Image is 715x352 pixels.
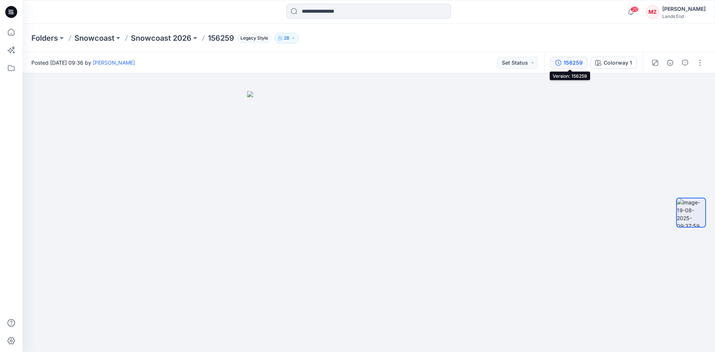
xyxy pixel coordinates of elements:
img: image-19-08-2025-09:37:59 [677,198,705,227]
div: [PERSON_NAME] [662,4,706,13]
button: 28 [274,33,299,43]
a: Snowcoast [74,33,114,43]
button: Details [664,57,676,69]
div: 156259 [564,59,583,67]
div: Colorway 1 [604,59,632,67]
p: 28 [284,34,289,42]
button: Legacy Style [234,33,271,43]
div: MZ [646,5,659,19]
span: Legacy Style [237,34,271,43]
p: 156259 [208,33,234,43]
button: 156259 [550,57,587,69]
span: 20 [630,6,639,12]
a: [PERSON_NAME] [93,59,135,66]
div: Lands End [662,13,706,19]
a: Folders [31,33,58,43]
img: eyJhbGciOiJIUzI1NiIsImtpZCI6IjAiLCJzbHQiOiJzZXMiLCJ0eXAiOiJKV1QifQ.eyJkYXRhIjp7InR5cGUiOiJzdG9yYW... [247,91,490,352]
button: Colorway 1 [590,57,637,69]
span: Posted [DATE] 09:36 by [31,59,135,67]
a: Snowcoast 2026 [131,33,191,43]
